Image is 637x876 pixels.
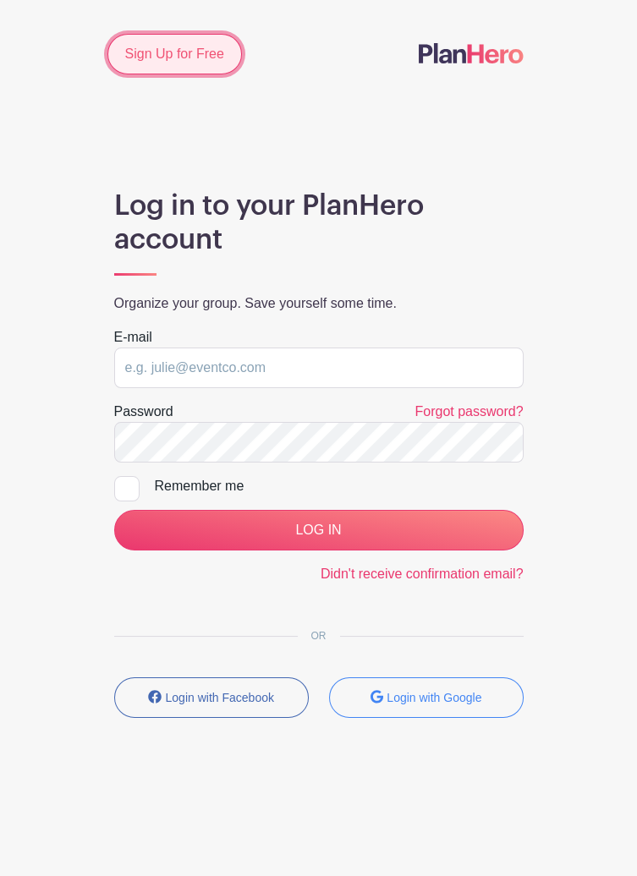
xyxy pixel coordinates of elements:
[415,404,523,419] a: Forgot password?
[321,567,524,581] a: Didn't receive confirmation email?
[419,43,524,63] img: logo-507f7623f17ff9eddc593b1ce0a138ce2505c220e1c5a4e2b4648c50719b7d32.svg
[329,677,524,718] button: Login with Google
[114,293,524,314] p: Organize your group. Save yourself some time.
[155,476,524,496] div: Remember me
[114,402,173,422] label: Password
[114,189,524,257] h1: Log in to your PlanHero account
[298,630,340,642] span: OR
[114,348,524,388] input: e.g. julie@eventco.com
[114,677,309,718] button: Login with Facebook
[107,34,242,74] a: Sign Up for Free
[114,327,152,348] label: E-mail
[166,691,274,704] small: Login with Facebook
[114,510,524,550] input: LOG IN
[387,691,481,704] small: Login with Google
